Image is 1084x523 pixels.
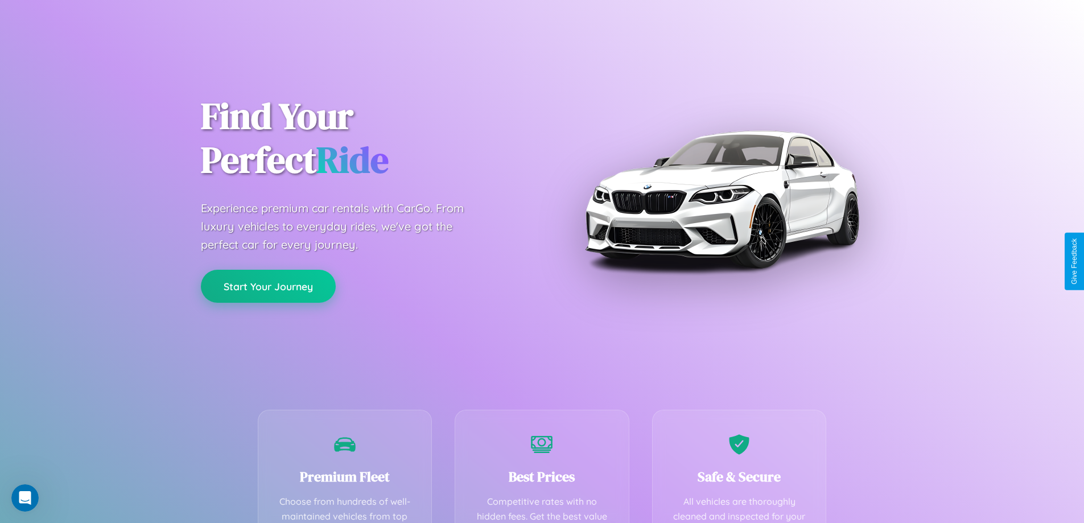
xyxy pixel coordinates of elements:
div: Give Feedback [1070,238,1078,285]
h3: Premium Fleet [275,467,415,486]
p: Experience premium car rentals with CarGo. From luxury vehicles to everyday rides, we've got the ... [201,199,485,254]
img: Premium BMW car rental vehicle [579,57,864,341]
button: Start Your Journey [201,270,336,303]
h1: Find Your Perfect [201,94,525,182]
span: Ride [316,135,389,184]
h3: Safe & Secure [670,467,809,486]
iframe: Intercom live chat [11,484,39,512]
h3: Best Prices [472,467,612,486]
